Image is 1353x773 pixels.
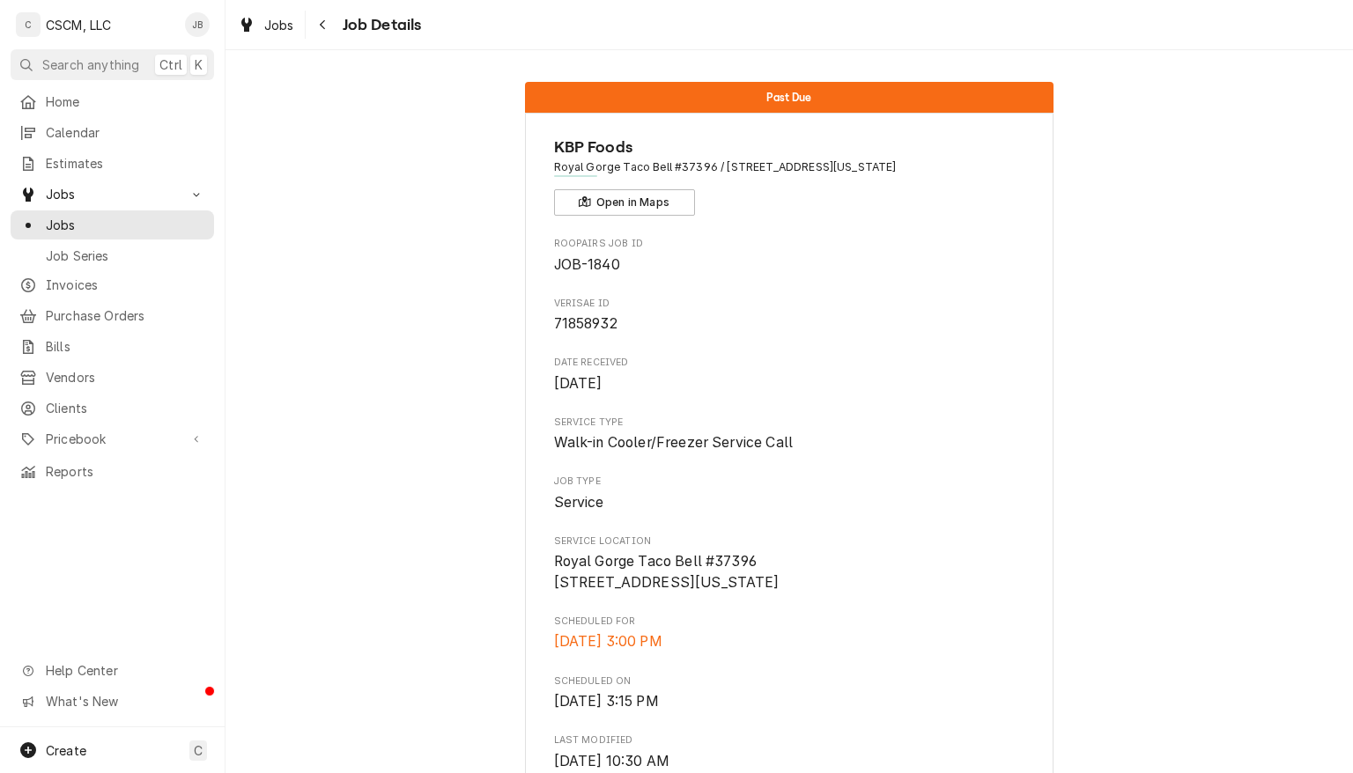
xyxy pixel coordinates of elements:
[46,692,203,710] span: What's New
[554,631,1025,652] span: Scheduled For
[46,337,205,356] span: Bills
[554,434,794,451] span: Walk-in Cooler/Freezer Service Call
[554,356,1025,394] div: Date Received
[554,492,1025,513] span: Job Type
[337,13,422,37] span: Job Details
[46,276,205,294] span: Invoices
[46,185,179,203] span: Jobs
[554,475,1025,489] span: Job Type
[11,270,214,299] a: Invoices
[554,733,1025,771] div: Last Modified
[554,254,1025,276] span: Roopairs Job ID
[554,693,659,710] span: [DATE] 3:15 PM
[554,674,1025,712] div: Scheduled On
[554,375,603,392] span: [DATE]
[554,297,1025,311] span: Verisae ID
[554,237,1025,275] div: Roopairs Job ID
[554,189,695,216] button: Open in Maps
[11,241,214,270] a: Job Series
[11,87,214,116] a: Home
[554,237,1025,251] span: Roopairs Job ID
[554,534,1025,593] div: Service Location
[554,315,617,332] span: 71858932
[554,313,1025,335] span: Verisae ID
[554,136,1025,216] div: Client Information
[185,12,210,37] div: James Bain's Avatar
[11,49,214,80] button: Search anythingCtrlK
[11,687,214,716] a: Go to What's New
[46,216,205,234] span: Jobs
[554,494,604,511] span: Service
[554,416,1025,430] span: Service Type
[554,159,1025,175] span: Address
[554,615,1025,629] span: Scheduled For
[766,92,811,103] span: Past Due
[46,368,205,386] span: Vendors
[46,306,205,325] span: Purchase Orders
[11,301,214,330] a: Purchase Orders
[554,373,1025,394] span: Date Received
[46,462,205,481] span: Reports
[46,154,205,173] span: Estimates
[11,424,214,453] a: Go to Pricebook
[554,633,662,650] span: [DATE] 3:00 PM
[46,430,179,448] span: Pricebook
[11,457,214,486] a: Reports
[11,118,214,147] a: Calendar
[554,551,1025,593] span: Service Location
[554,432,1025,453] span: Service Type
[194,741,203,760] span: C
[185,12,210,37] div: JB
[309,11,337,39] button: Navigate back
[554,534,1025,548] span: Service Location
[554,691,1025,712] span: Scheduled On
[46,16,111,34] div: CSCM, LLC
[554,615,1025,652] div: Scheduled For
[554,751,1025,772] span: Last Modified
[11,656,214,685] a: Go to Help Center
[554,136,1025,159] span: Name
[159,55,182,74] span: Ctrl
[554,733,1025,747] span: Last Modified
[231,11,301,40] a: Jobs
[46,123,205,142] span: Calendar
[195,55,203,74] span: K
[525,82,1054,113] div: Status
[46,247,205,265] span: Job Series
[46,743,86,758] span: Create
[46,92,205,111] span: Home
[554,256,620,273] span: JOB-1840
[11,332,214,361] a: Bills
[554,356,1025,370] span: Date Received
[11,149,214,178] a: Estimates
[46,661,203,680] span: Help Center
[554,753,669,769] span: [DATE] 10:30 AM
[16,12,41,37] div: C
[11,210,214,239] a: Jobs
[11,180,214,209] a: Go to Jobs
[554,297,1025,335] div: Verisae ID
[554,674,1025,688] span: Scheduled On
[554,553,780,591] span: Royal Gorge Taco Bell #37396 [STREET_ADDRESS][US_STATE]
[11,363,214,392] a: Vendors
[554,416,1025,453] div: Service Type
[42,55,139,74] span: Search anything
[554,475,1025,512] div: Job Type
[264,16,294,34] span: Jobs
[11,394,214,423] a: Clients
[46,399,205,417] span: Clients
